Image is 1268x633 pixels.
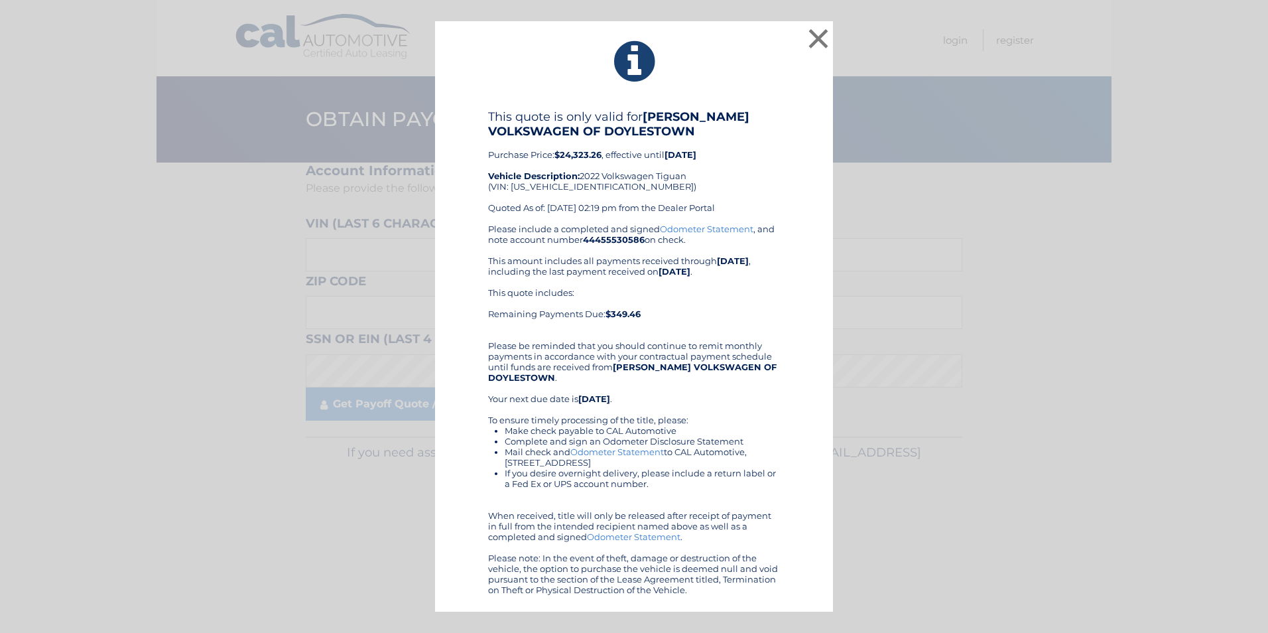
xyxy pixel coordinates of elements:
[488,224,780,595] div: Please include a completed and signed , and note account number on check. This amount includes al...
[660,224,753,234] a: Odometer Statement
[605,309,641,319] b: $349.46
[505,468,780,489] li: If you desire overnight delivery, please include a return label or a Fed Ex or UPS account number.
[587,531,680,542] a: Odometer Statement
[488,109,780,224] div: Purchase Price: , effective until 2022 Volkswagen Tiguan (VIN: [US_VEHICLE_IDENTIFICATION_NUMBER]...
[488,287,780,330] div: This quote includes: Remaining Payments Due:
[488,109,749,139] b: [PERSON_NAME] VOLKSWAGEN OF DOYLESTOWN
[488,109,780,139] h4: This quote is only valid for
[505,447,780,468] li: Mail check and to CAL Automotive, [STREET_ADDRESS]
[665,149,696,160] b: [DATE]
[488,362,777,383] b: [PERSON_NAME] VOLKSWAGEN OF DOYLESTOWN
[659,266,690,277] b: [DATE]
[505,425,780,436] li: Make check payable to CAL Automotive
[578,393,610,404] b: [DATE]
[505,436,780,447] li: Complete and sign an Odometer Disclosure Statement
[554,149,602,160] b: $24,323.26
[488,171,580,181] strong: Vehicle Description:
[717,255,749,266] b: [DATE]
[583,234,645,245] b: 44455530586
[805,25,832,52] button: ×
[570,447,664,457] a: Odometer Statement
